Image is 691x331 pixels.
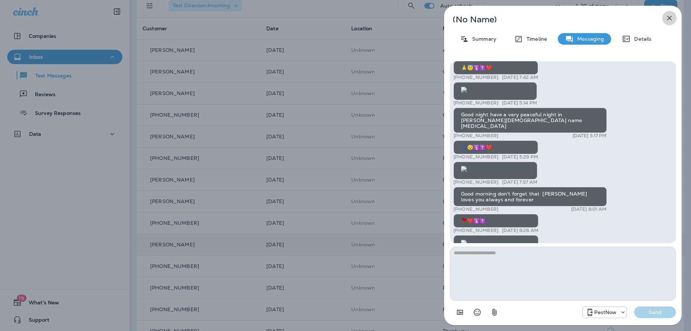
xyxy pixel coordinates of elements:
div: Good morning don't forget that [PERSON_NAME] loves you always and forever [453,187,607,206]
p: PestNow [594,309,617,315]
p: [DATE] 8:26 AM [502,228,538,233]
div: 🙏😇🛐✝️❤️ [453,61,538,75]
button: Select an emoji [470,305,484,319]
p: [PHONE_NUMBER] [453,228,498,233]
img: twilio-download [461,87,467,93]
img: twilio-download [461,166,467,172]
p: [DATE] 7:57 AM [502,179,537,185]
div: 🌹❤️🛐✝️ [453,214,538,228]
p: Timeline [523,36,547,42]
p: [DATE] 5:29 PM [502,154,538,160]
img: twilio-download [461,240,467,246]
div: 💤😴🛐✝️❤️ [453,140,538,154]
p: Details [631,36,651,42]
p: [DATE] 5:17 PM [573,133,607,139]
div: Good night have a very peaceful night in [PERSON_NAME][DEMOGRAPHIC_DATA] name [MEDICAL_DATA] [453,108,607,133]
p: [PHONE_NUMBER] [453,75,498,80]
p: [DATE] 5:14 PM [502,100,537,106]
p: (No Name) [453,17,649,22]
p: [PHONE_NUMBER] [453,206,498,212]
p: [PHONE_NUMBER] [453,154,498,160]
button: Add in a premade template [453,305,467,319]
p: [PHONE_NUMBER] [453,179,498,185]
p: [DATE] 7:42 AM [502,75,538,80]
p: [PHONE_NUMBER] [453,100,498,106]
p: Summary [469,36,496,42]
p: Messaging [574,36,604,42]
p: [DATE] 8:01 AM [571,206,607,212]
div: +1 (703) 691-5149 [583,308,627,317]
p: [PHONE_NUMBER] [453,133,498,139]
